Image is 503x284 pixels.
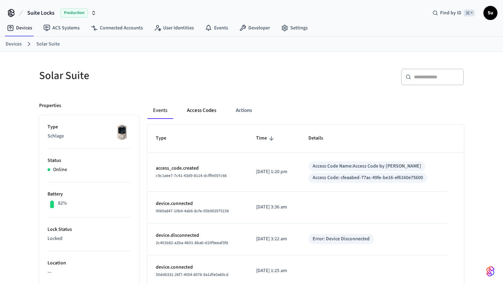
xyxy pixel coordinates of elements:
[230,102,257,119] button: Actions
[27,9,54,17] span: Suite Locks
[199,22,234,34] a: Events
[484,7,497,19] span: Su
[60,8,88,17] span: Production
[48,226,131,233] p: Lock Status
[53,166,67,173] p: Online
[156,133,175,144] span: Type
[58,200,67,207] p: 82%
[440,9,461,16] span: Find by ID
[156,208,229,214] span: 0060a847-10b4-4ab6-8cfe-05b902975158
[48,191,131,198] p: Battery
[256,168,292,176] p: [DATE] 1:20 pm
[156,240,228,246] span: 2c401b82-a2ba-4b01-8ba6-d10f9eeaf3f8
[308,133,332,144] span: Details
[147,102,464,119] div: ant example
[313,174,423,182] div: Access Code: cfeaabed-77ac-49fe-be16-ef6160e75600
[48,235,131,242] p: Locked
[156,264,239,271] p: device.connected
[48,260,131,267] p: Location
[427,7,481,19] div: Find by ID⌘ K
[147,102,173,119] button: Events
[85,22,148,34] a: Connected Accounts
[148,22,199,34] a: User Identities
[156,165,239,172] p: access_code.created
[38,22,85,34] a: ACS Systems
[39,69,247,83] h5: Solar Suite
[256,235,292,243] p: [DATE] 3:22 am
[234,22,276,34] a: Developer
[36,41,60,48] a: Solar Suite
[39,102,61,109] p: Properties
[48,157,131,164] p: Status
[48,123,131,131] p: Type
[256,204,292,211] p: [DATE] 3:36 am
[48,269,131,276] p: —
[313,235,370,243] div: Error: Device Disconnected
[156,272,228,278] span: 50dd6331-26f7-4054-8076-9a1dfe0a60cd
[181,102,222,119] button: Access Codes
[256,267,292,275] p: [DATE] 1:25 am
[156,173,227,179] span: c9c1aee7-7c41-43d9-8114-dcfffe597c66
[313,163,421,170] div: Access Code Name: Access Code by [PERSON_NAME]
[256,133,276,144] span: Time
[156,200,239,207] p: device.connected
[48,133,131,140] p: Schlage
[6,41,22,48] a: Devices
[276,22,313,34] a: Settings
[156,232,239,239] p: device.disconnected
[113,123,131,141] img: Schlage Sense Smart Deadbolt with Camelot Trim, Front
[1,22,38,34] a: Devices
[483,6,497,20] button: Su
[486,266,495,277] img: SeamLogoGradient.69752ec5.svg
[464,9,475,16] span: ⌘ K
